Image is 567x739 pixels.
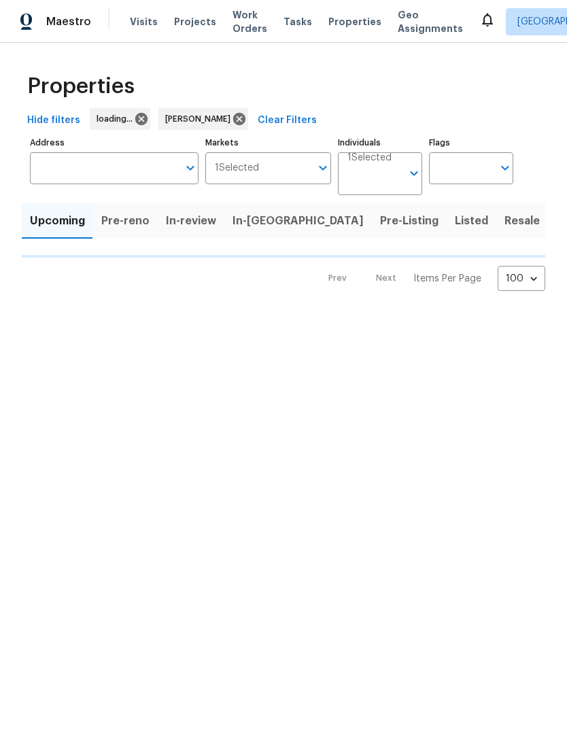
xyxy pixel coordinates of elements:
[413,272,481,286] p: Items Per Page
[380,211,439,230] span: Pre-Listing
[46,15,91,29] span: Maestro
[398,8,463,35] span: Geo Assignments
[130,15,158,29] span: Visits
[504,211,540,230] span: Resale
[315,266,545,291] nav: Pagination Navigation
[158,108,248,130] div: [PERSON_NAME]
[498,261,545,296] div: 100
[181,158,200,177] button: Open
[97,112,138,126] span: loading...
[347,152,392,164] span: 1 Selected
[258,112,317,129] span: Clear Filters
[338,139,422,147] label: Individuals
[405,164,424,183] button: Open
[165,112,236,126] span: [PERSON_NAME]
[283,17,312,27] span: Tasks
[496,158,515,177] button: Open
[429,139,513,147] label: Flags
[233,211,364,230] span: In-[GEOGRAPHIC_DATA]
[205,139,332,147] label: Markets
[328,15,381,29] span: Properties
[30,139,199,147] label: Address
[455,211,488,230] span: Listed
[90,108,150,130] div: loading...
[27,80,135,93] span: Properties
[27,112,80,129] span: Hide filters
[30,211,85,230] span: Upcoming
[313,158,332,177] button: Open
[166,211,216,230] span: In-review
[174,15,216,29] span: Projects
[215,162,259,174] span: 1 Selected
[101,211,150,230] span: Pre-reno
[22,108,86,133] button: Hide filters
[252,108,322,133] button: Clear Filters
[233,8,267,35] span: Work Orders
